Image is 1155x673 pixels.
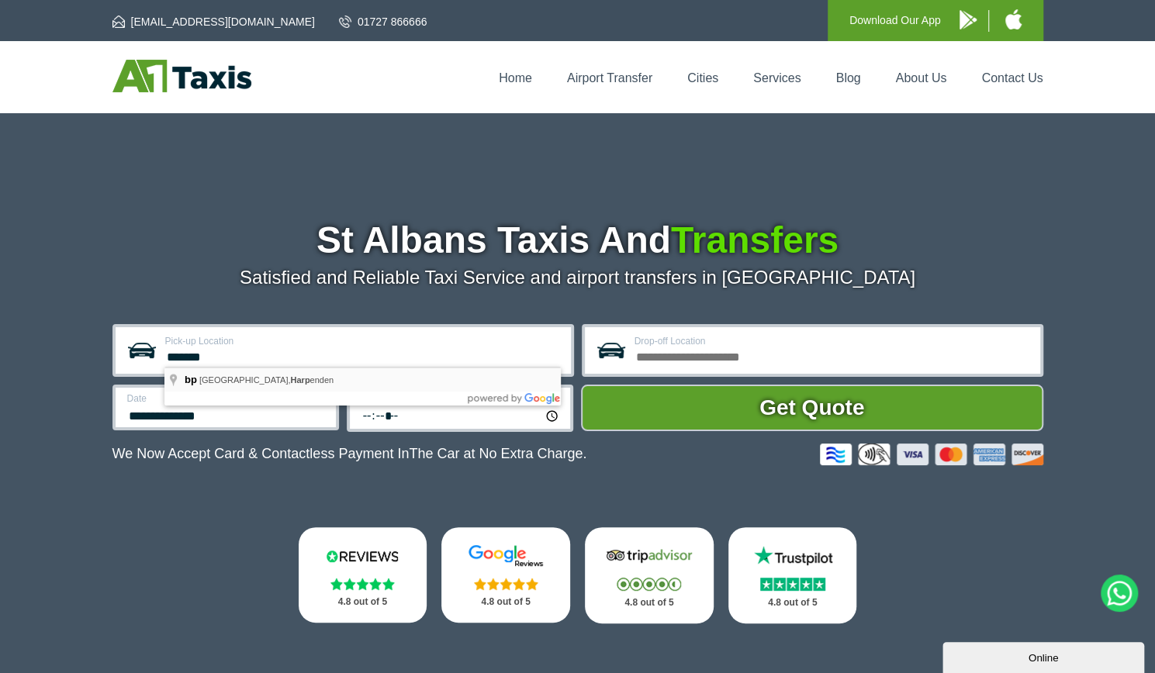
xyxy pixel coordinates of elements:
[585,527,714,623] a: Tripadvisor Stars 4.8 out of 5
[112,14,315,29] a: [EMAIL_ADDRESS][DOMAIN_NAME]
[581,385,1043,431] button: Get Quote
[745,593,840,613] p: 4.8 out of 5
[112,60,251,92] img: A1 Taxis St Albans LTD
[339,14,427,29] a: 01727 866666
[299,527,427,623] a: Reviews.io Stars 4.8 out of 5
[849,11,941,30] p: Download Our App
[820,443,1043,465] img: Credit And Debit Cards
[459,544,552,568] img: Google
[746,544,839,568] img: Trustpilot
[671,219,839,261] span: Transfers
[602,593,697,613] p: 4.8 out of 5
[127,394,327,403] label: Date
[409,446,586,461] span: The Car at No Extra Charge.
[960,10,977,29] img: A1 Taxis Android App
[635,336,1031,346] label: Drop-off Location
[474,578,538,590] img: Stars
[617,578,681,591] img: Stars
[458,592,553,612] p: 4.8 out of 5
[112,267,1043,288] p: Satisfied and Reliable Taxi Service and airport transfers in [GEOGRAPHIC_DATA]
[896,71,947,85] a: About Us
[330,578,395,590] img: Stars
[603,544,696,568] img: Tripadvisor
[1005,9,1022,29] img: A1 Taxis iPhone App
[290,375,309,385] span: Harp
[441,527,570,623] a: Google Stars 4.8 out of 5
[185,374,197,385] span: bp
[165,336,562,346] label: Pick-up Location
[753,71,801,85] a: Services
[199,375,334,385] span: [GEOGRAPHIC_DATA], enden
[316,544,409,568] img: Reviews.io
[112,446,587,462] p: We Now Accept Card & Contactless Payment In
[567,71,652,85] a: Airport Transfer
[499,71,532,85] a: Home
[687,71,718,85] a: Cities
[942,639,1147,673] iframe: chat widget
[316,592,410,612] p: 4.8 out of 5
[760,578,825,591] img: Stars
[112,222,1043,259] h1: St Albans Taxis And
[981,71,1043,85] a: Contact Us
[835,71,860,85] a: Blog
[728,527,857,623] a: Trustpilot Stars 4.8 out of 5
